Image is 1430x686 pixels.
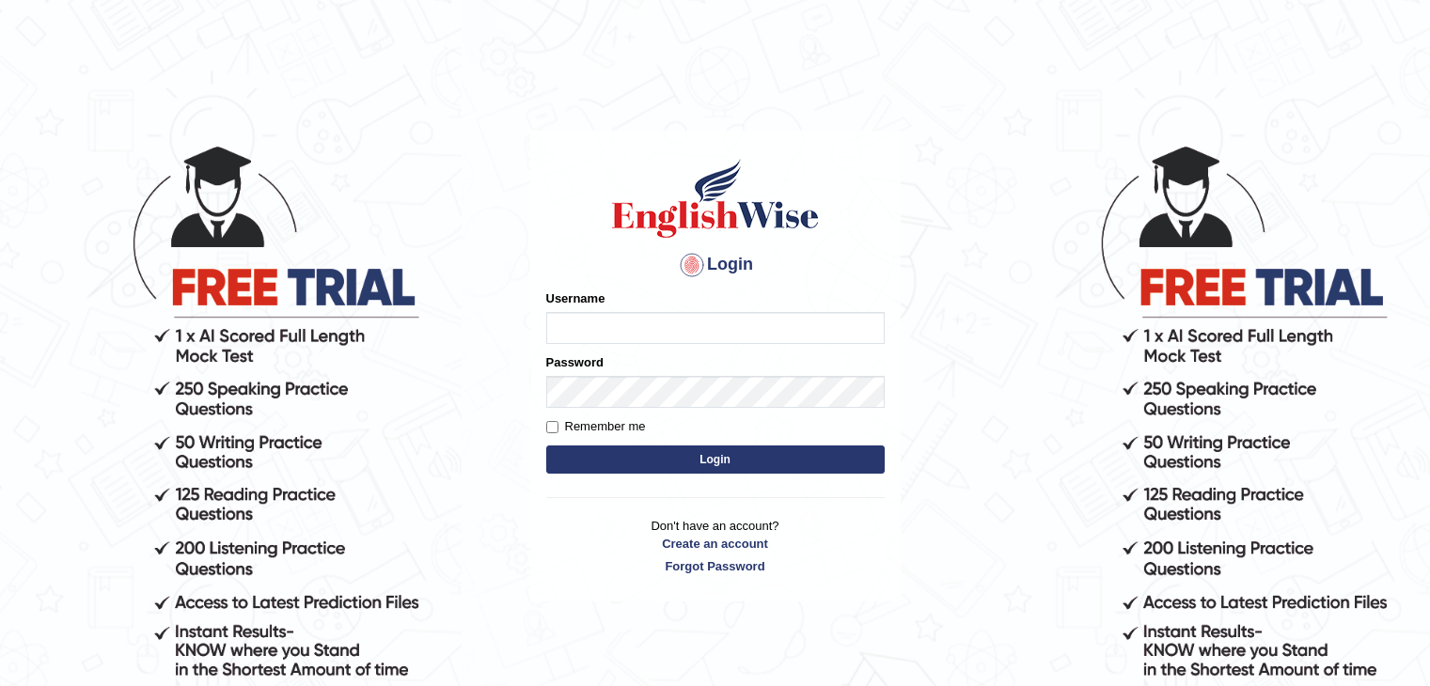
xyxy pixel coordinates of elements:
label: Password [546,353,604,371]
label: Username [546,289,605,307]
img: Logo of English Wise sign in for intelligent practice with AI [608,156,823,241]
a: Forgot Password [546,557,885,575]
a: Create an account [546,535,885,553]
p: Don't have an account? [546,517,885,575]
input: Remember me [546,421,558,433]
button: Login [546,445,885,474]
h4: Login [546,250,885,280]
label: Remember me [546,417,646,436]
